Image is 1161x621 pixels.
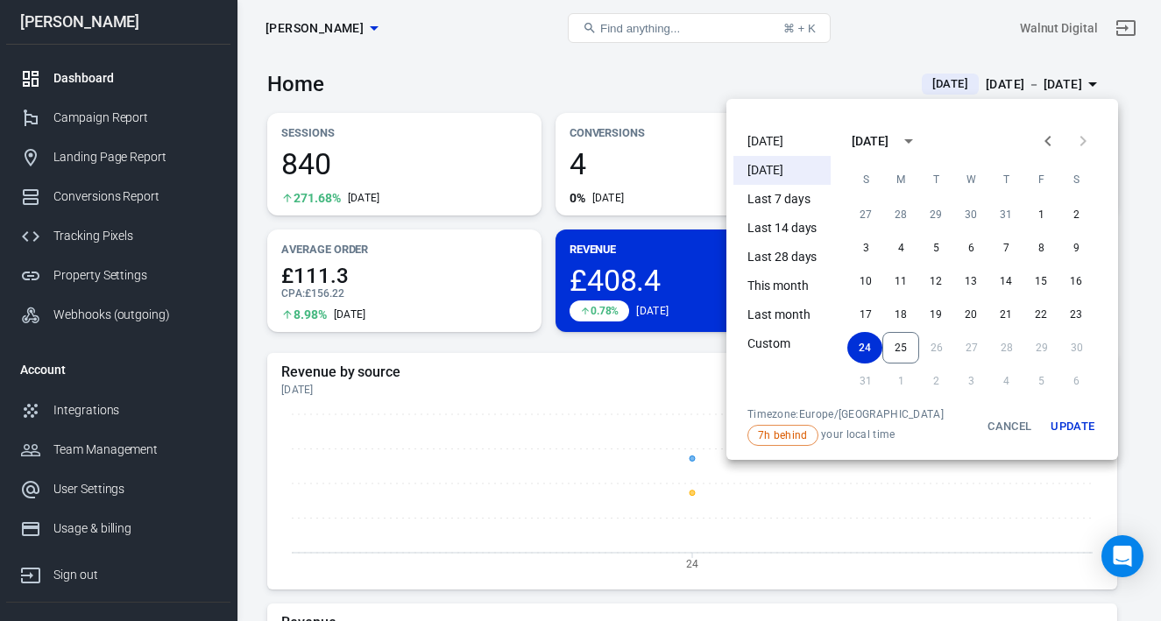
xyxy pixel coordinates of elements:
button: 3 [848,232,883,264]
button: 15 [1023,265,1058,297]
li: [DATE] [733,156,831,185]
span: Monday [885,162,917,197]
button: 21 [988,299,1023,330]
button: 18 [883,299,918,330]
button: 31 [988,199,1023,230]
button: 13 [953,265,988,297]
button: 6 [953,232,988,264]
li: Last 14 days [733,214,831,243]
span: Thursday [990,162,1022,197]
button: 12 [918,265,953,297]
button: 28 [883,199,918,230]
button: 25 [882,332,919,363]
button: Previous month [1030,123,1065,159]
button: 2 [1058,199,1094,230]
div: Open Intercom Messenger [1101,535,1143,577]
button: 4 [883,232,918,264]
li: Last 28 days [733,243,831,272]
span: Friday [1025,162,1057,197]
button: Update [1044,407,1101,446]
button: 16 [1058,265,1094,297]
span: Saturday [1060,162,1092,197]
button: 10 [848,265,883,297]
li: Last month [733,300,831,329]
button: 14 [988,265,1023,297]
button: 1 [1023,199,1058,230]
button: 22 [1023,299,1058,330]
div: [DATE] [852,132,888,151]
button: 9 [1058,232,1094,264]
button: 29 [918,199,953,230]
button: Cancel [981,407,1037,446]
li: [DATE] [733,127,831,156]
button: 23 [1058,299,1094,330]
button: calendar view is open, switch to year view [894,126,924,156]
button: 20 [953,299,988,330]
li: This month [733,272,831,300]
button: 7 [988,232,1023,264]
li: Custom [733,329,831,358]
span: Tuesday [920,162,952,197]
button: 5 [918,232,953,264]
button: 19 [918,299,953,330]
li: Last 7 days [733,185,831,214]
button: 17 [848,299,883,330]
button: 8 [1023,232,1058,264]
span: Sunday [850,162,881,197]
span: your local time [747,425,944,446]
button: 27 [848,199,883,230]
div: Timezone: Europe/[GEOGRAPHIC_DATA] [747,407,944,421]
span: 7h behind [752,427,814,443]
button: 24 [847,332,882,363]
button: 11 [883,265,918,297]
span: Wednesday [955,162,987,197]
button: 30 [953,199,988,230]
